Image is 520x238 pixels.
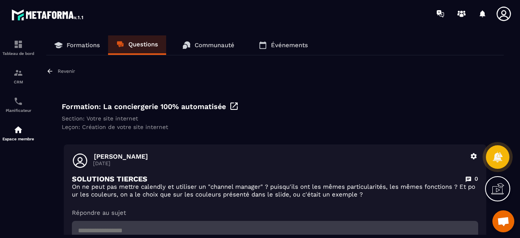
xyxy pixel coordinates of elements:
p: Espace membre [2,137,35,141]
div: Formation: La conciergerie 100% automatisée [62,101,488,111]
p: 0 [474,175,478,183]
p: Revenir [58,68,75,74]
img: formation [13,39,23,49]
p: Répondre au sujet [72,209,478,217]
a: automationsautomationsEspace membre [2,119,35,147]
a: formationformationTableau de bord [2,33,35,62]
p: On ne peut pas mettre calendly et utiliser un "channel manager" ? puisqu'ils ont les mêmes partic... [72,183,478,199]
div: Leçon: Création de votre site internet [62,124,488,130]
a: Événements [251,35,316,55]
p: CRM [2,80,35,84]
p: Planificateur [2,108,35,113]
div: Section: Votre site internet [62,115,488,122]
p: Questions [128,41,158,48]
img: logo [11,7,84,22]
p: Tableau de bord [2,51,35,56]
p: [PERSON_NAME] [94,153,465,160]
a: Questions [108,35,166,55]
a: formationformationCRM [2,62,35,90]
a: Communauté [174,35,243,55]
a: schedulerschedulerPlanificateur [2,90,35,119]
p: [DATE] [93,160,465,166]
img: automations [13,125,23,135]
img: formation [13,68,23,78]
p: Communauté [195,41,234,49]
a: Formations [46,35,108,55]
p: SOLUTIONS TIERCES [72,175,147,183]
img: scheduler [13,96,23,106]
p: Formations [67,41,100,49]
p: Événements [271,41,308,49]
a: Ouvrir le chat [492,210,514,232]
